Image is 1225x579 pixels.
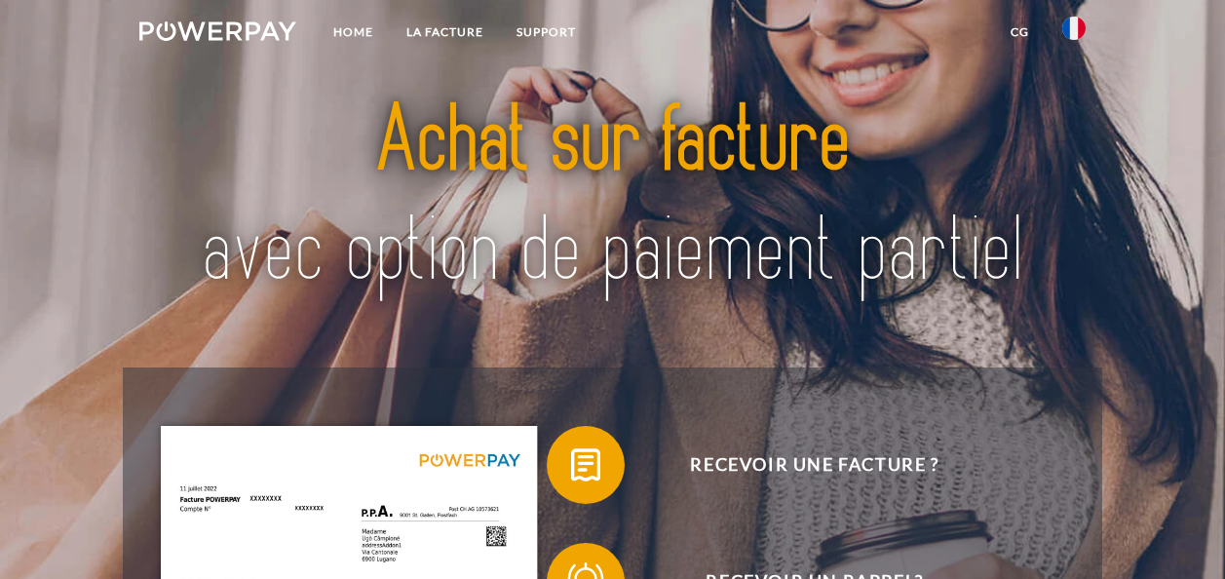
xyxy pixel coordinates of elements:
button: Recevoir une facture ? [547,426,1053,504]
span: Recevoir une facture ? [576,426,1053,504]
img: fr [1062,17,1086,40]
img: title-powerpay_fr.svg [185,58,1039,336]
a: LA FACTURE [390,15,500,50]
img: logo-powerpay-white.svg [139,21,296,41]
a: Support [500,15,593,50]
a: Home [317,15,390,50]
a: CG [994,15,1046,50]
img: qb_bill.svg [561,441,610,489]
